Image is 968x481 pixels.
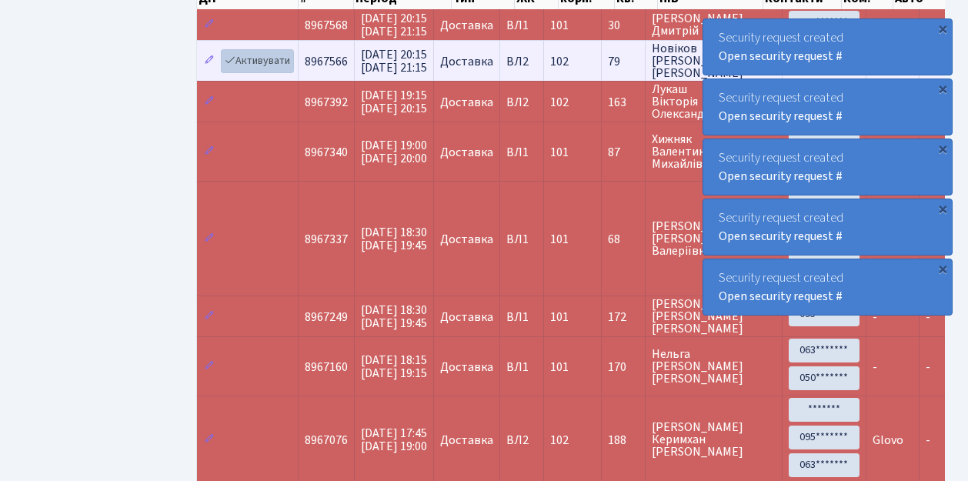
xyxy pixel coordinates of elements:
span: ВЛ2 [506,96,537,109]
span: [PERSON_NAME] Дмитрій [652,12,776,37]
span: ВЛ1 [506,311,537,323]
span: Новіков [PERSON_NAME] [PERSON_NAME] [652,42,776,79]
span: 102 [550,432,569,449]
div: Security request created [703,199,952,255]
span: - [926,359,930,376]
span: 8967392 [305,94,348,111]
span: - [926,432,930,449]
a: Open security request # [719,48,843,65]
a: Open security request # [719,228,843,245]
span: [DATE] 20:15 [DATE] 21:15 [361,46,427,76]
div: × [935,141,950,156]
span: 101 [550,17,569,34]
span: ВЛ2 [506,55,537,68]
span: [DATE] 18:15 [DATE] 19:15 [361,352,427,382]
span: 8967340 [305,144,348,161]
span: [DATE] 18:30 [DATE] 19:45 [361,224,427,254]
span: 79 [608,55,639,68]
span: 102 [550,53,569,70]
div: Security request created [703,79,952,135]
span: [DATE] 18:30 [DATE] 19:45 [361,302,427,332]
span: [DATE] 19:00 [DATE] 20:00 [361,137,427,167]
span: - [873,359,877,376]
span: [PERSON_NAME] Керимхан [PERSON_NAME] [652,421,776,458]
div: × [935,261,950,276]
span: [DATE] 17:45 [DATE] 19:00 [361,425,427,455]
span: 8967337 [305,231,348,248]
span: 101 [550,144,569,161]
div: × [935,81,950,96]
a: Open security request # [719,288,843,305]
span: 8967566 [305,53,348,70]
span: 163 [608,96,639,109]
span: Доставка [440,19,493,32]
span: [DATE] 19:15 [DATE] 20:15 [361,87,427,117]
span: 188 [608,434,639,446]
span: Доставка [440,361,493,373]
span: 8967160 [305,359,348,376]
span: Доставка [440,311,493,323]
div: Security request created [703,259,952,315]
span: 101 [550,231,569,248]
span: 68 [608,233,639,246]
span: 87 [608,146,639,159]
div: Security request created [703,139,952,195]
span: [PERSON_NAME] [PERSON_NAME] [PERSON_NAME] [652,298,776,335]
span: Лукаш Вікторія Олександрівна [652,83,776,120]
span: Glovo [873,432,903,449]
span: ВЛ1 [506,146,537,159]
span: [DATE] 20:15 [DATE] 21:15 [361,10,427,40]
a: Open security request # [719,168,843,185]
span: Доставка [440,233,493,246]
span: Хижняк Валентина Михайлівна [652,133,776,170]
span: 8967076 [305,432,348,449]
span: Нельга [PERSON_NAME] [PERSON_NAME] [652,348,776,385]
span: [PERSON_NAME] [PERSON_NAME] Валеріївна [652,220,776,257]
span: 101 [550,309,569,326]
div: × [935,201,950,216]
a: Активувати [221,49,294,73]
div: Security request created [703,19,952,75]
span: ВЛ1 [506,361,537,373]
span: ВЛ1 [506,19,537,32]
a: Open security request # [719,108,843,125]
span: 172 [608,311,639,323]
span: 8967249 [305,309,348,326]
span: Доставка [440,55,493,68]
span: ВЛ1 [506,233,537,246]
span: Доставка [440,146,493,159]
div: × [935,21,950,36]
span: 101 [550,359,569,376]
span: Доставка [440,434,493,446]
span: 30 [608,19,639,32]
span: ВЛ2 [506,434,537,446]
span: 8967568 [305,17,348,34]
span: 170 [608,361,639,373]
span: 102 [550,94,569,111]
span: Доставка [440,96,493,109]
